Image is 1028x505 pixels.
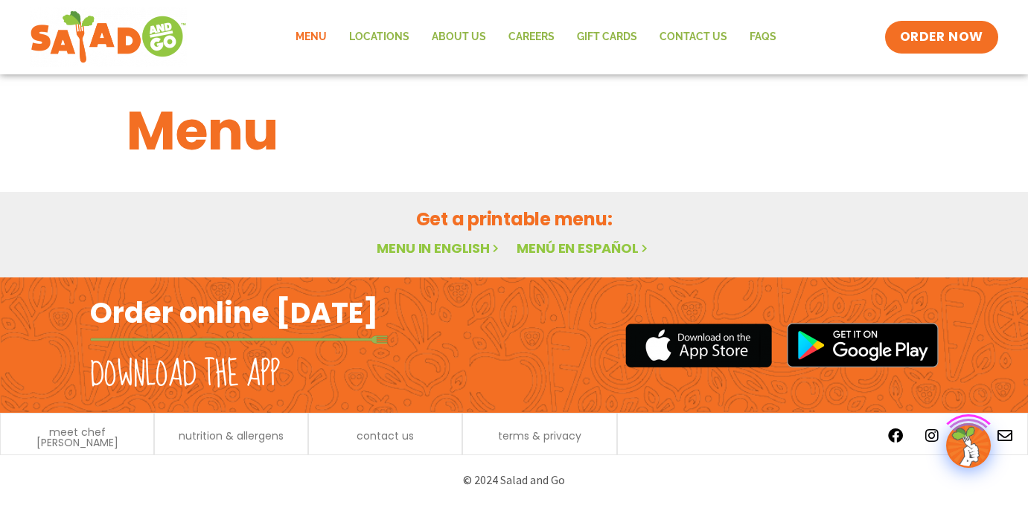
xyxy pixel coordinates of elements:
a: GIFT CARDS [566,20,648,54]
h2: Download the app [90,354,280,396]
img: google_play [787,323,939,367]
img: new-SAG-logo-768×292 [30,7,187,67]
a: Menu [284,20,338,54]
a: FAQs [738,20,788,54]
a: ORDER NOW [885,21,998,54]
nav: Menu [284,20,788,54]
h2: Order online [DATE] [90,295,378,331]
a: nutrition & allergens [179,431,284,441]
a: About Us [421,20,497,54]
a: Contact Us [648,20,738,54]
a: Menú en español [517,239,651,257]
a: terms & privacy [498,431,581,441]
h2: Get a printable menu: [127,206,902,232]
span: ORDER NOW [900,28,983,46]
img: appstore [625,321,772,370]
a: Menu in English [377,239,502,257]
h1: Menu [127,91,902,171]
a: meet chef [PERSON_NAME] [8,427,146,448]
img: fork [90,335,388,344]
a: contact us [357,431,414,441]
p: © 2024 Salad and Go [98,470,931,490]
a: Locations [338,20,421,54]
a: Careers [497,20,566,54]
